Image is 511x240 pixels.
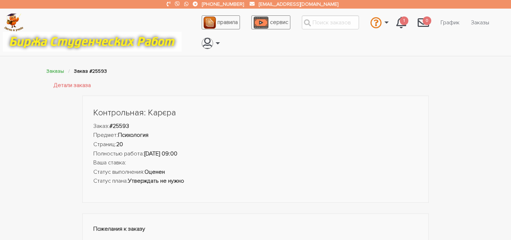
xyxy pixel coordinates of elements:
[202,15,240,29] a: правила
[423,16,431,25] span: 0
[390,13,412,32] a: 1
[74,67,107,75] li: Заказ #25593
[202,1,244,7] a: [PHONE_NUMBER]
[254,16,269,29] img: play_icon-49f7f135c9dc9a03216cfdbccbe1e3994649169d890fb554cedf0eac35a01ba8.png
[400,16,408,25] span: 1
[118,131,148,139] strong: Психология
[412,13,435,32] a: 0
[435,16,465,29] a: График
[259,1,338,7] a: [EMAIL_ADDRESS][DOMAIN_NAME]
[93,168,418,177] li: Статус выполнения:
[93,140,418,149] li: Страниц:
[93,107,418,119] h1: Контрольная: Карєра
[217,19,238,26] span: правила
[93,122,418,131] li: Заказ:
[251,15,290,29] a: сервис
[302,15,359,29] input: Поиск заказов
[3,32,182,52] img: motto-12e01f5a76059d5f6a28199ef077b1f78e012cfde436ab5cf1d4517935686d32.gif
[93,149,418,159] li: Полностью работа:
[93,177,418,186] li: Статус плана:
[54,81,91,90] a: Детали заказа
[93,225,145,232] strong: Пожелания к заказу
[46,68,64,74] a: Заказы
[144,168,165,176] strong: Оценен
[144,150,177,157] strong: [DATE] 09:00
[116,141,123,148] strong: 20
[4,13,24,32] img: logo-c4363faeb99b52c628a42810ed6dfb4293a56d4e4775eb116515dfe7f33672af.png
[93,131,418,140] li: Предмет:
[270,19,288,26] span: сервис
[128,177,184,184] strong: Утверждать не нужно
[109,123,129,130] strong: #25593
[465,16,495,29] a: Заказы
[203,16,216,29] img: agreement_icon-feca34a61ba7f3d1581b08bc946b2ec1ccb426f67415f344566775c155b7f62c.png
[93,158,418,168] li: Ваша ставка:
